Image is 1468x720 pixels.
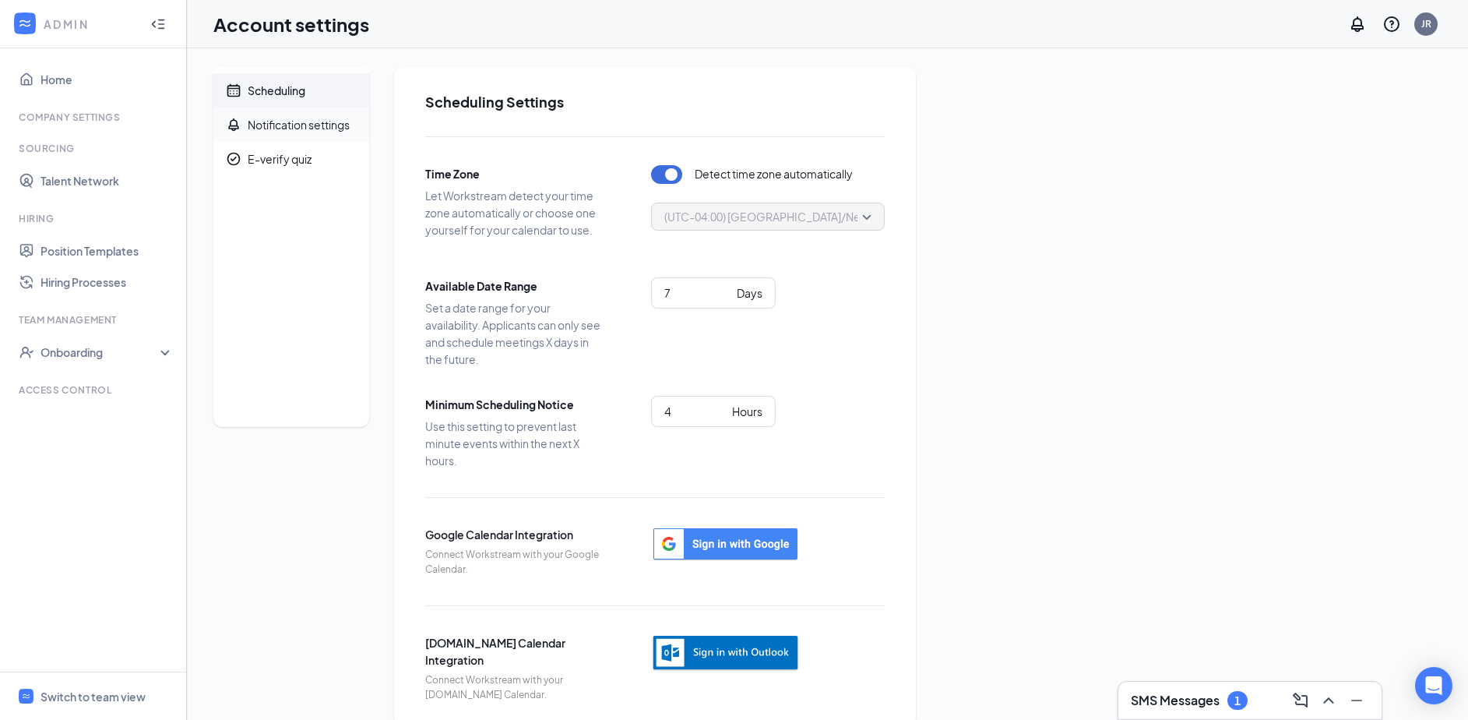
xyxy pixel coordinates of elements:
button: Minimize [1344,688,1369,713]
div: ADMIN [44,16,136,32]
svg: Calendar [226,83,241,98]
span: Detect time zone automatically [695,165,853,184]
div: Team Management [19,313,171,326]
div: Days [737,284,762,302]
a: Hiring Processes [40,266,174,298]
svg: WorkstreamLogo [21,691,31,701]
span: Available Date Range [425,277,604,295]
div: Company Settings [19,111,171,124]
h2: Scheduling Settings [425,92,885,111]
div: Notification settings [248,117,350,132]
span: Google Calendar Integration [425,526,604,543]
svg: Collapse [150,16,166,32]
div: Hours [732,403,762,420]
svg: UserCheck [19,344,34,360]
div: Scheduling [248,83,305,98]
svg: WorkstreamLogo [17,16,33,31]
div: Switch to team view [40,689,146,704]
span: Let Workstream detect your time zone automatically or choose one yourself for your calendar to use. [425,187,604,238]
div: Open Intercom Messenger [1415,667,1452,704]
a: Position Templates [40,235,174,266]
span: Minimum Scheduling Notice [425,396,604,413]
svg: ChevronUp [1319,691,1338,710]
div: 1 [1234,694,1241,708]
a: Home [40,64,174,95]
svg: Notifications [1348,15,1367,34]
span: (UTC-04:00) [GEOGRAPHIC_DATA]/New_York - Eastern Time [664,205,973,228]
button: ChevronUp [1316,688,1341,713]
div: Access control [19,383,171,397]
button: ComposeMessage [1288,688,1313,713]
span: [DOMAIN_NAME] Calendar Integration [425,634,604,669]
h1: Account settings [213,11,369,37]
div: Hiring [19,212,171,225]
svg: QuestionInfo [1382,15,1401,34]
div: JR [1421,17,1431,30]
h3: SMS Messages [1131,692,1220,709]
svg: ComposeMessage [1291,691,1310,710]
a: CalendarScheduling [213,73,369,108]
svg: Bell [226,117,241,132]
span: Time Zone [425,165,604,182]
svg: Minimize [1347,691,1366,710]
div: Sourcing [19,142,171,155]
a: Talent Network [40,165,174,196]
svg: CheckmarkCircle [226,151,241,167]
span: Use this setting to prevent last minute events within the next X hours. [425,418,604,469]
span: Set a date range for your availability. Applicants can only see and schedule meetings X days in t... [425,299,604,368]
a: CheckmarkCircleE-verify quiz [213,142,369,176]
div: Onboarding [40,344,160,360]
span: Connect Workstream with your [DOMAIN_NAME] Calendar. [425,673,604,703]
a: BellNotification settings [213,108,369,142]
div: E-verify quiz [248,151,312,167]
span: Connect Workstream with your Google Calendar. [425,548,604,577]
